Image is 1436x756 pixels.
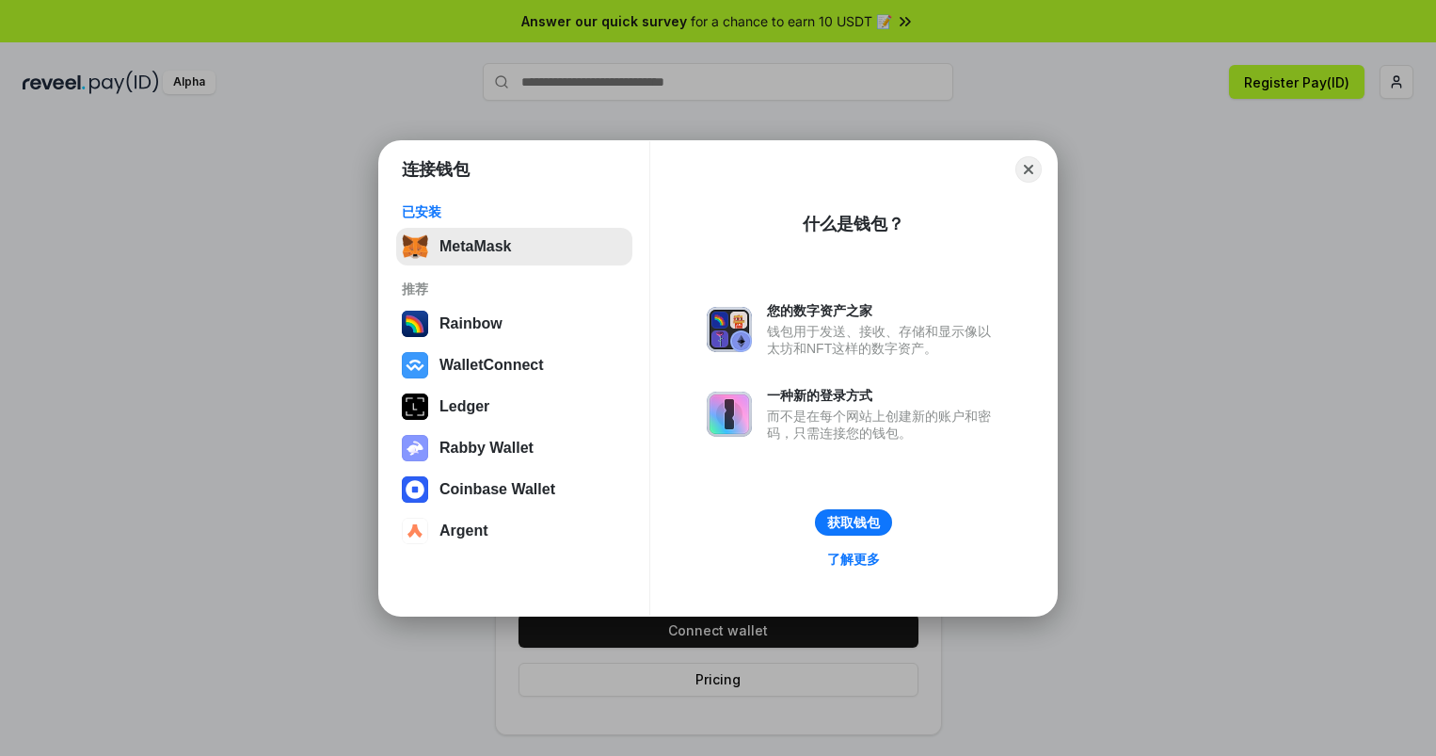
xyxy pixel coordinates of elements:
img: svg+xml,%3Csvg%20xmlns%3D%22http%3A%2F%2Fwww.w3.org%2F2000%2Fsvg%22%20width%3D%2228%22%20height%3... [402,394,428,420]
div: 了解更多 [827,551,880,568]
div: 一种新的登录方式 [767,387,1000,404]
div: Ledger [439,398,489,415]
div: 您的数字资产之家 [767,302,1000,319]
div: Rainbow [439,315,503,332]
img: svg+xml,%3Csvg%20fill%3D%22none%22%20height%3D%2233%22%20viewBox%3D%220%200%2035%2033%22%20width%... [402,233,428,260]
div: 获取钱包 [827,514,880,531]
div: Argent [439,523,488,539]
button: 获取钱包 [815,509,892,536]
a: 了解更多 [816,547,891,571]
button: Rainbow [396,305,632,343]
div: 而不是在每个网站上创建新的账户和密码，只需连接您的钱包。 [767,408,1000,442]
h1: 连接钱包 [402,158,470,181]
img: svg+xml,%3Csvg%20xmlns%3D%22http%3A%2F%2Fwww.w3.org%2F2000%2Fsvg%22%20fill%3D%22none%22%20viewBox... [707,307,752,352]
div: Coinbase Wallet [439,481,555,498]
button: Rabby Wallet [396,429,632,467]
button: Argent [396,512,632,550]
img: svg+xml,%3Csvg%20xmlns%3D%22http%3A%2F%2Fwww.w3.org%2F2000%2Fsvg%22%20fill%3D%22none%22%20viewBox... [707,392,752,437]
img: svg+xml,%3Csvg%20width%3D%2228%22%20height%3D%2228%22%20viewBox%3D%220%200%2028%2028%22%20fill%3D... [402,352,428,378]
button: MetaMask [396,228,632,265]
img: svg+xml,%3Csvg%20width%3D%2228%22%20height%3D%2228%22%20viewBox%3D%220%200%2028%2028%22%20fill%3D... [402,476,428,503]
div: Rabby Wallet [439,440,534,457]
button: Coinbase Wallet [396,471,632,508]
img: svg+xml,%3Csvg%20width%3D%2228%22%20height%3D%2228%22%20viewBox%3D%220%200%2028%2028%22%20fill%3D... [402,518,428,544]
div: 钱包用于发送、接收、存储和显示像以太坊和NFT这样的数字资产。 [767,323,1000,357]
div: 推荐 [402,281,627,298]
div: WalletConnect [439,357,544,374]
button: Ledger [396,388,632,426]
button: Close [1015,156,1042,183]
div: MetaMask [439,238,511,255]
button: WalletConnect [396,346,632,384]
img: svg+xml,%3Csvg%20xmlns%3D%22http%3A%2F%2Fwww.w3.org%2F2000%2Fsvg%22%20fill%3D%22none%22%20viewBox... [402,435,428,461]
img: svg+xml,%3Csvg%20width%3D%22120%22%20height%3D%22120%22%20viewBox%3D%220%200%20120%20120%22%20fil... [402,311,428,337]
div: 什么是钱包？ [803,213,904,235]
div: 已安装 [402,203,627,220]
